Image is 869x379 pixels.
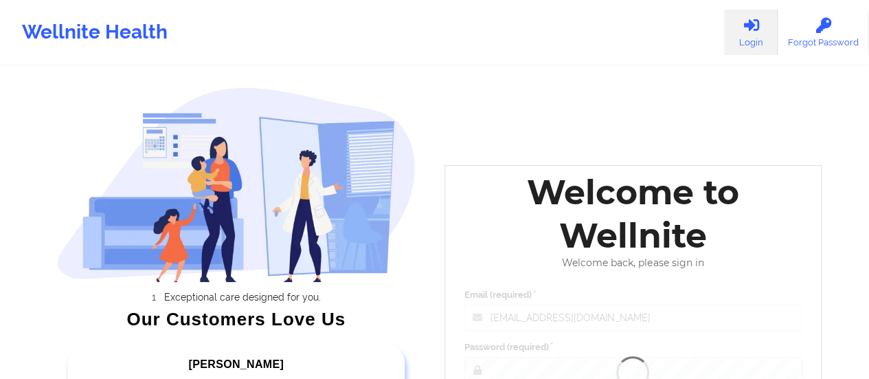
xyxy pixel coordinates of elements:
span: [PERSON_NAME] [189,358,284,370]
img: wellnite-auth-hero_200.c722682e.png [57,87,416,282]
div: Welcome to Wellnite [455,171,812,257]
a: Forgot Password [778,10,869,55]
li: Exceptional care designed for you. [69,292,416,303]
a: Login [724,10,778,55]
div: Welcome back, please sign in [455,257,812,269]
div: Our Customers Love Us [57,312,416,326]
